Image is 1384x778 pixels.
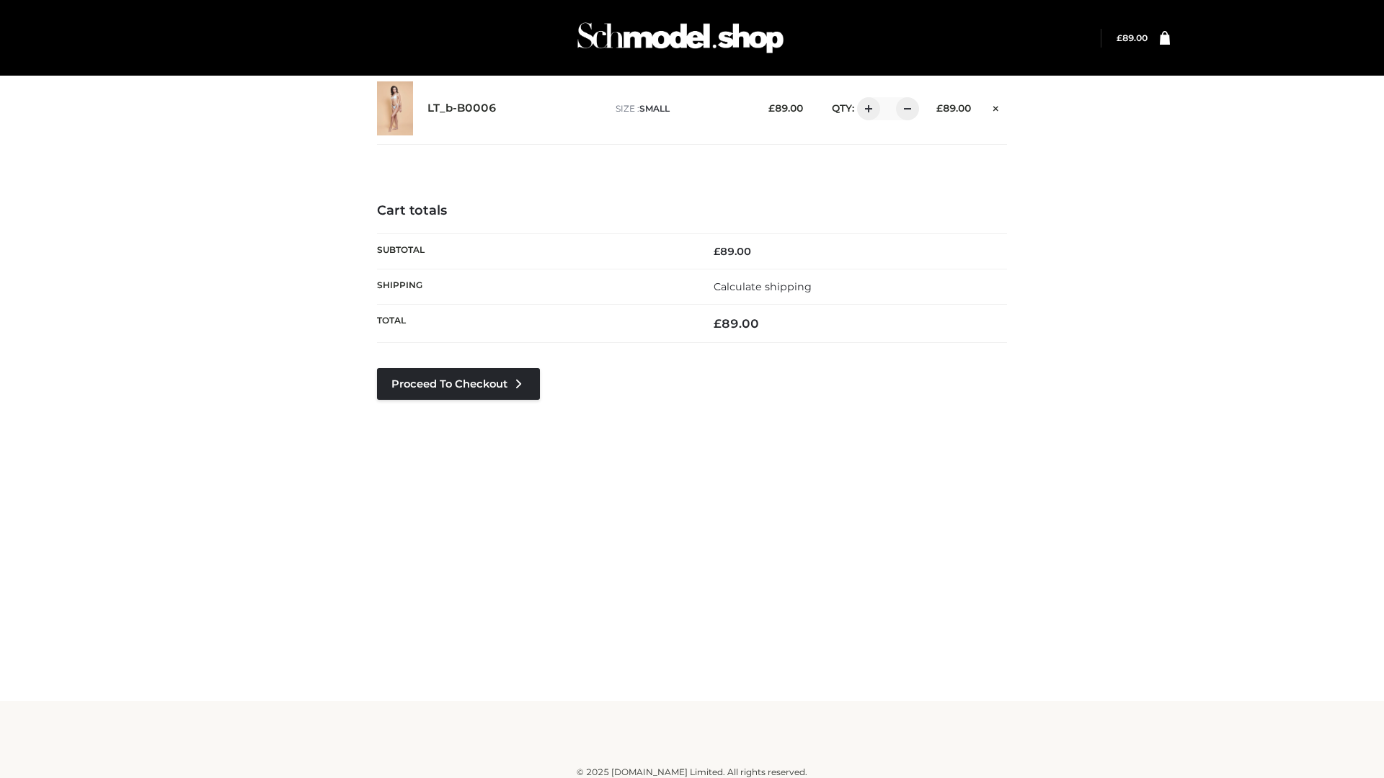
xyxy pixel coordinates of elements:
a: Calculate shipping [714,280,812,293]
bdi: 89.00 [714,245,751,258]
th: Shipping [377,269,692,304]
span: £ [714,245,720,258]
span: £ [936,102,943,114]
a: LT_b-B0006 [427,102,497,115]
img: Schmodel Admin 964 [572,9,789,66]
bdi: 89.00 [1117,32,1148,43]
a: Remove this item [985,97,1007,116]
span: £ [714,316,722,331]
span: £ [768,102,775,114]
p: size : [616,102,746,115]
th: Total [377,305,692,343]
div: QTY: [817,97,914,120]
span: SMALL [639,103,670,114]
h4: Cart totals [377,203,1007,219]
a: Proceed to Checkout [377,368,540,400]
span: £ [1117,32,1122,43]
bdi: 89.00 [936,102,971,114]
bdi: 89.00 [714,316,759,331]
bdi: 89.00 [768,102,803,114]
th: Subtotal [377,233,692,269]
a: £89.00 [1117,32,1148,43]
